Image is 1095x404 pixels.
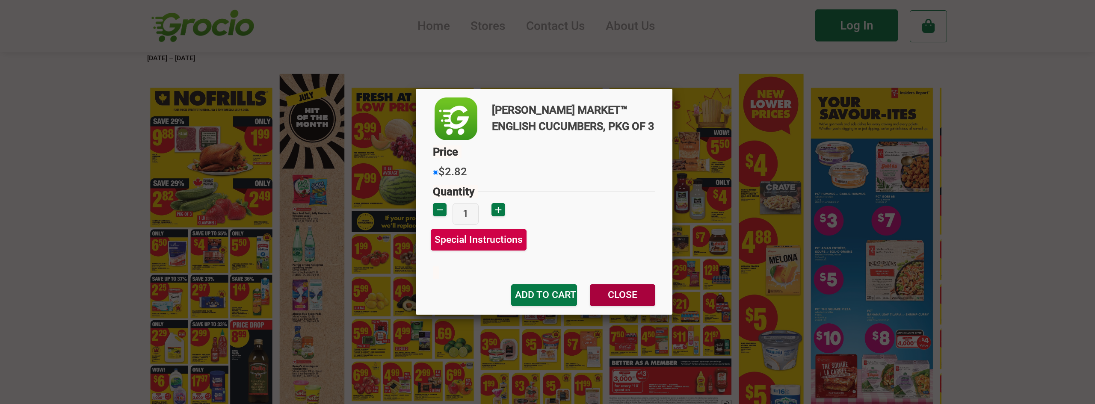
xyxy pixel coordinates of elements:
[435,97,477,140] img: FARMER'S MARKET™ ENGLISH CUCUMBERS, PKG OF 3
[431,229,527,251] a: Special Instructions
[492,102,656,135] p: [PERSON_NAME] MARKET™ ENGLISH CUCUMBERS, PKG OF 3
[426,163,524,180] div: $2.82
[590,284,655,306] a: Close
[433,185,478,198] span: Quantity
[511,284,577,306] input: add to cart
[433,145,462,158] span: Price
